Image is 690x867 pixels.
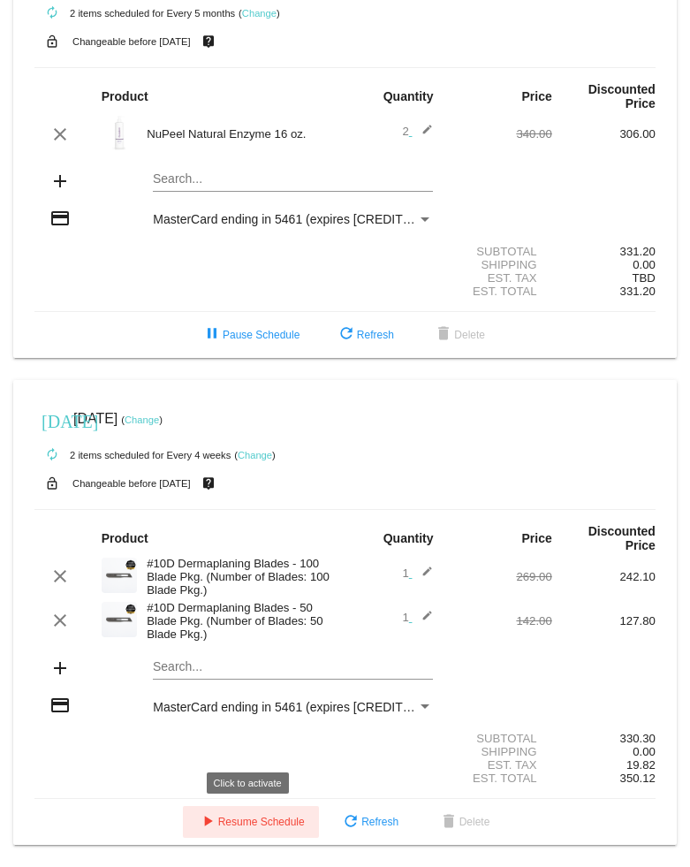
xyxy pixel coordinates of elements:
mat-icon: autorenew [42,445,63,466]
strong: Discounted Price [588,524,656,552]
mat-icon: lock_open [42,472,63,495]
strong: Price [522,89,552,103]
div: 340.00 [449,127,552,141]
div: Shipping [449,258,552,271]
mat-icon: autorenew [42,3,63,24]
mat-icon: live_help [198,30,219,53]
strong: Product [102,531,148,545]
input: Search... [153,660,433,674]
button: Pause Schedule [187,319,314,351]
a: Change [238,450,272,460]
span: Resume Schedule [197,816,305,828]
strong: Price [522,531,552,545]
span: Pause Schedule [201,329,300,341]
mat-icon: edit [412,124,433,145]
small: 2 items scheduled for Every 5 months [34,8,235,19]
mat-icon: clear [49,610,71,631]
strong: Quantity [383,89,434,103]
mat-icon: clear [49,566,71,587]
span: Delete [438,816,490,828]
span: 2 [402,125,433,138]
mat-icon: add [49,171,71,192]
small: ( ) [234,450,276,460]
mat-icon: refresh [336,324,357,346]
div: 142.00 [449,614,552,627]
span: TBD [633,271,656,285]
mat-select: Payment Method [153,700,433,714]
mat-icon: edit [412,566,433,587]
mat-icon: delete [438,812,459,833]
mat-icon: [DATE] [42,409,63,430]
div: 331.20 [552,245,656,258]
span: 350.12 [620,772,656,785]
span: 19.82 [626,758,656,772]
div: Shipping [449,745,552,758]
a: Change [125,414,159,425]
span: 0.00 [633,258,656,271]
mat-icon: credit_card [49,695,71,716]
mat-icon: refresh [340,812,361,833]
button: Refresh [322,319,408,351]
div: Est. Total [449,772,552,785]
mat-icon: pause [201,324,223,346]
mat-icon: edit [412,610,433,631]
button: Refresh [326,806,413,838]
div: Subtotal [449,245,552,258]
div: Est. Total [449,285,552,298]
div: 330.30 [552,732,656,745]
span: 331.20 [620,285,656,298]
mat-select: Payment Method [153,212,433,226]
span: Refresh [340,816,398,828]
div: 306.00 [552,127,656,141]
mat-icon: live_help [198,472,219,495]
img: 16-oz-Nupeel.jpg [102,115,137,150]
div: 269.00 [449,570,552,583]
span: MasterCard ending in 5461 (expires [CREDIT_CARD_DATA]) [153,212,490,226]
div: Est. Tax [449,271,552,285]
small: Changeable before [DATE] [72,478,191,489]
mat-icon: add [49,658,71,679]
mat-icon: delete [433,324,454,346]
button: Delete [424,806,504,838]
small: ( ) [121,414,163,425]
mat-icon: clear [49,124,71,145]
div: 242.10 [552,570,656,583]
div: 127.80 [552,614,656,627]
span: 0.00 [633,745,656,758]
a: Change [242,8,277,19]
img: Cart-Images-32.png [102,602,137,637]
img: Cart-Images-32.png [102,558,137,593]
span: 1 [402,567,433,580]
mat-icon: credit_card [49,208,71,229]
mat-icon: lock_open [42,30,63,53]
small: ( ) [239,8,280,19]
span: Refresh [336,329,394,341]
strong: Discounted Price [588,82,656,110]
input: Search... [153,172,433,186]
div: Subtotal [449,732,552,745]
div: Est. Tax [449,758,552,772]
strong: Quantity [383,531,434,545]
span: 1 [402,611,433,624]
mat-icon: play_arrow [197,812,218,833]
small: 2 items scheduled for Every 4 weeks [34,450,231,460]
button: Resume Schedule [183,806,319,838]
strong: Product [102,89,148,103]
div: NuPeel Natural Enzyme 16 oz. [138,127,345,141]
div: #10D Dermaplaning Blades - 100 Blade Pkg. (Number of Blades: 100 Blade Pkg.) [138,557,345,597]
div: #10D Dermaplaning Blades - 50 Blade Pkg. (Number of Blades: 50 Blade Pkg.) [138,601,345,641]
button: Delete [419,319,499,351]
span: Delete [433,329,485,341]
small: Changeable before [DATE] [72,36,191,47]
span: MasterCard ending in 5461 (expires [CREDIT_CARD_DATA]) [153,700,490,714]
